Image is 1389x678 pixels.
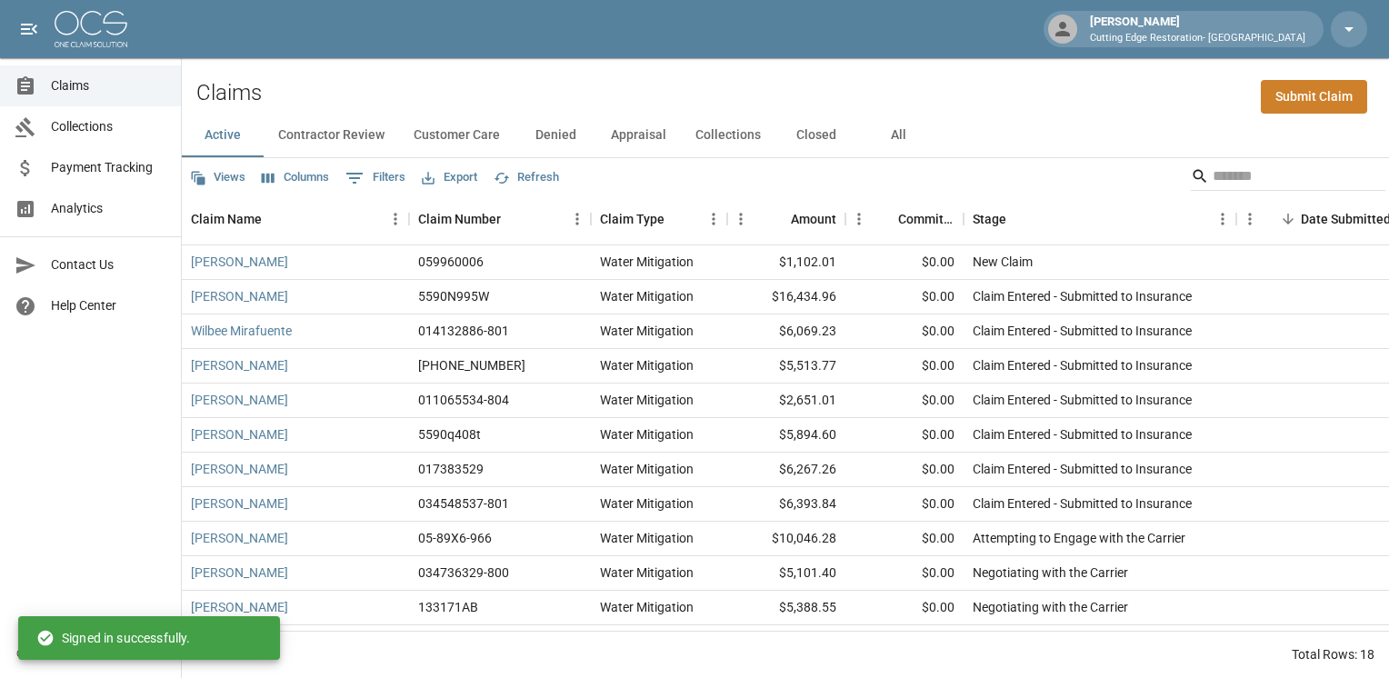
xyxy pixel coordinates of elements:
[191,598,288,616] a: [PERSON_NAME]
[600,356,694,374] div: Water Mitigation
[964,194,1236,244] div: Stage
[182,114,264,157] button: Active
[973,425,1192,444] div: Claim Entered - Submitted to Insurance
[418,356,525,374] div: 01-009-276074
[600,322,694,340] div: Water Mitigation
[418,529,492,547] div: 05-89X6-966
[418,563,509,582] div: 034736329-800
[1261,80,1367,114] a: Submit Claim
[765,206,791,232] button: Sort
[727,487,845,522] div: $6,393.84
[973,391,1192,409] div: Claim Entered - Submitted to Insurance
[600,460,694,478] div: Water Mitigation
[51,76,166,95] span: Claims
[845,556,964,591] div: $0.00
[191,356,288,374] a: [PERSON_NAME]
[382,205,409,233] button: Menu
[973,598,1128,616] div: Negotiating with the Carrier
[11,11,47,47] button: open drawer
[727,280,845,314] div: $16,434.96
[1292,645,1374,663] div: Total Rows: 18
[600,425,694,444] div: Water Mitigation
[600,287,694,305] div: Water Mitigation
[257,164,334,192] button: Select columns
[418,322,509,340] div: 014132886-801
[727,453,845,487] div: $6,267.26
[418,287,489,305] div: 5590N995W
[775,114,857,157] button: Closed
[1083,13,1313,45] div: [PERSON_NAME]
[191,322,292,340] a: Wilbee Mirafuente
[681,114,775,157] button: Collections
[600,563,694,582] div: Water Mitigation
[1275,206,1301,232] button: Sort
[727,522,845,556] div: $10,046.28
[845,522,964,556] div: $0.00
[845,384,964,418] div: $0.00
[196,80,262,106] h2: Claims
[418,391,509,409] div: 011065534-804
[973,287,1192,305] div: Claim Entered - Submitted to Insurance
[191,529,288,547] a: [PERSON_NAME]
[973,194,1006,244] div: Stage
[191,287,288,305] a: [PERSON_NAME]
[591,194,727,244] div: Claim Type
[36,622,190,654] div: Signed in successfully.
[55,11,127,47] img: ocs-logo-white-transparent.png
[845,349,964,384] div: $0.00
[600,391,694,409] div: Water Mitigation
[418,194,501,244] div: Claim Number
[1090,31,1305,46] p: Cutting Edge Restoration- [GEOGRAPHIC_DATA]
[727,418,845,453] div: $5,894.60
[973,253,1033,271] div: New Claim
[700,205,727,233] button: Menu
[727,245,845,280] div: $1,102.01
[600,494,694,513] div: Water Mitigation
[973,494,1192,513] div: Claim Entered - Submitted to Insurance
[600,194,665,244] div: Claim Type
[857,114,939,157] button: All
[418,598,478,616] div: 133171AB
[191,425,288,444] a: [PERSON_NAME]
[1236,205,1264,233] button: Menu
[727,349,845,384] div: $5,513.77
[399,114,515,157] button: Customer Care
[501,206,526,232] button: Sort
[898,194,954,244] div: Committed Amount
[515,114,596,157] button: Denied
[418,494,509,513] div: 034548537-801
[727,591,845,625] div: $5,388.55
[51,158,166,177] span: Payment Tracking
[845,280,964,314] div: $0.00
[845,418,964,453] div: $0.00
[973,460,1192,478] div: Claim Entered - Submitted to Insurance
[973,563,1128,582] div: Negotiating with the Carrier
[418,425,481,444] div: 5590q408t
[51,255,166,274] span: Contact Us
[600,529,694,547] div: Water Mitigation
[191,253,288,271] a: [PERSON_NAME]
[665,206,690,232] button: Sort
[489,164,564,192] button: Refresh
[973,356,1192,374] div: Claim Entered - Submitted to Insurance
[845,314,964,349] div: $0.00
[845,591,964,625] div: $0.00
[845,245,964,280] div: $0.00
[418,460,484,478] div: 017383529
[727,314,845,349] div: $6,069.23
[727,556,845,591] div: $5,101.40
[51,117,166,136] span: Collections
[973,322,1192,340] div: Claim Entered - Submitted to Insurance
[409,194,591,244] div: Claim Number
[262,206,287,232] button: Sort
[191,460,288,478] a: [PERSON_NAME]
[1191,162,1385,194] div: Search
[727,194,845,244] div: Amount
[791,194,836,244] div: Amount
[973,529,1185,547] div: Attempting to Engage with the Carrier
[845,487,964,522] div: $0.00
[1209,205,1236,233] button: Menu
[564,205,591,233] button: Menu
[191,194,262,244] div: Claim Name
[191,391,288,409] a: [PERSON_NAME]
